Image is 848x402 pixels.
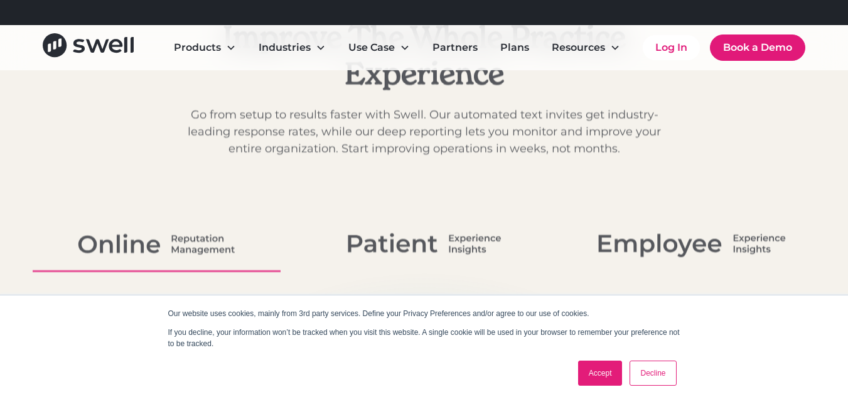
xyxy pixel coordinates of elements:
div: Products [164,35,246,60]
div: Resources [552,40,605,55]
p: Go from setup to results faster with Swell. Our automated text invites get industry-leading respo... [183,107,665,157]
a: Book a Demo [710,34,805,61]
div: Resources [542,35,630,60]
p: Our website uses cookies, mainly from 3rd party services. Define your Privacy Preferences and/or ... [168,308,680,319]
a: Accept [578,361,623,386]
p: If you decline, your information won’t be tracked when you visit this website. A single cookie wi... [168,327,680,349]
a: Log In [643,35,700,60]
a: Partners [422,35,488,60]
div: Industries [249,35,336,60]
div: Products [174,40,221,55]
div: Use Case [348,40,395,55]
h2: Improve The Whole Practice Experience [183,19,665,92]
a: Decline [630,361,676,386]
a: home [43,33,134,61]
div: Use Case [338,35,420,60]
a: Plans [490,35,539,60]
div: Industries [259,40,311,55]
